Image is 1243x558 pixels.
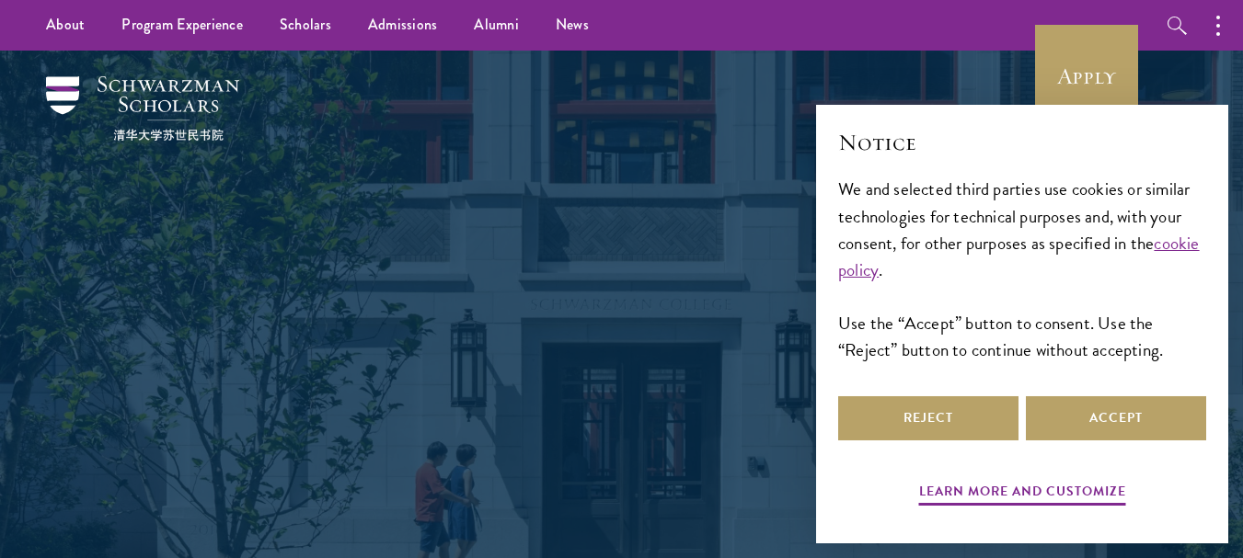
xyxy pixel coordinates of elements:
a: cookie policy [838,230,1200,283]
button: Accept [1026,396,1206,440]
button: Learn more and customize [919,480,1126,508]
a: Apply [1035,25,1138,128]
div: We and selected third parties use cookies or similar technologies for technical purposes and, wit... [838,176,1206,362]
img: Schwarzman Scholars [46,76,239,141]
h2: Notice [838,127,1206,158]
button: Reject [838,396,1019,440]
